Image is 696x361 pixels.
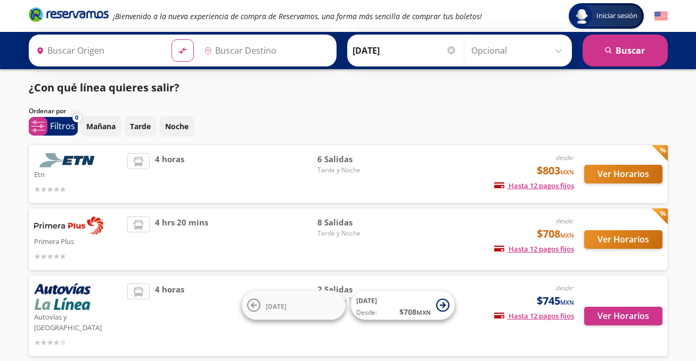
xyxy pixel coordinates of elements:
[165,121,189,132] p: Noche
[34,216,103,234] img: Primera Plus
[266,301,286,310] span: [DATE]
[556,283,574,292] em: desde:
[29,117,78,136] button: 0Filtros
[29,80,179,96] p: ¿Con qué línea quieres salir?
[317,229,392,238] span: Tarde y Noche
[130,121,151,132] p: Tarde
[494,244,574,254] span: Hasta 12 pagos fijos
[353,37,457,64] input: Elegir Fecha
[113,11,482,21] em: ¡Bienvenido a la nueva experiencia de compra de Reservamos, una forma más sencilla de comprar tus...
[75,113,78,122] span: 0
[584,230,662,249] button: Ver Horarios
[80,116,121,137] button: Mañana
[124,116,157,137] button: Tarde
[159,116,194,137] button: Noche
[86,121,116,132] p: Mañana
[29,6,109,22] i: Brand Logo
[560,168,574,176] small: MXN
[29,106,66,116] p: Ordenar por
[471,37,567,64] input: Opcional
[34,310,122,333] p: Autovías y [GEOGRAPHIC_DATA]
[34,167,122,180] p: Etn
[583,35,668,66] button: Buscar
[317,153,392,165] span: 6 Salidas
[494,311,574,321] span: Hasta 12 pagos fijos
[416,308,431,316] small: MXN
[34,153,103,167] img: Etn
[537,163,574,179] span: $803
[556,153,574,162] em: desde:
[560,298,574,306] small: MXN
[317,283,392,296] span: 2 Salidas
[556,216,574,225] em: desde:
[50,120,75,132] p: Filtros
[356,296,377,305] span: [DATE]
[155,216,208,262] span: 4 hrs 20 mins
[399,306,431,317] span: $ 708
[537,226,574,242] span: $708
[317,216,392,229] span: 8 Salidas
[32,37,163,64] input: Buscar Origen
[537,293,574,309] span: $745
[584,307,662,325] button: Ver Horarios
[155,153,184,195] span: 4 horas
[34,234,122,247] p: Primera Plus
[200,37,331,64] input: Buscar Destino
[560,231,574,239] small: MXN
[356,308,377,317] span: Desde:
[592,11,642,21] span: Iniciar sesión
[317,165,392,175] span: Tarde y Noche
[494,181,574,190] span: Hasta 12 pagos fijos
[34,283,91,310] img: Autovías y La Línea
[242,291,346,320] button: [DATE]
[654,10,668,23] button: English
[584,165,662,183] button: Ver Horarios
[351,291,455,320] button: [DATE]Desde:$708MXN
[155,283,184,348] span: 4 horas
[29,6,109,26] a: Brand Logo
